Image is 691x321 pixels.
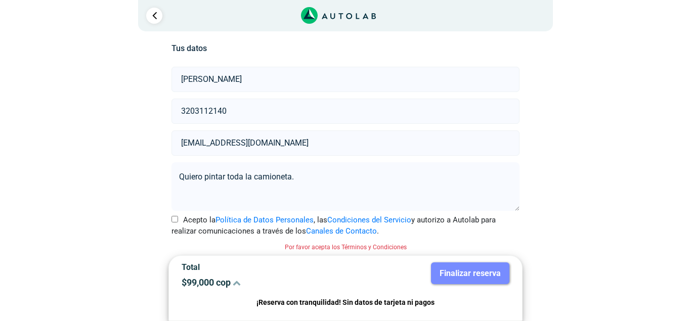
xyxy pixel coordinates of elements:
[171,214,519,237] label: Acepto la , las y autorizo a Autolab para realizar comunicaciones a través de los .
[182,297,509,308] p: ¡Reserva con tranquilidad! Sin datos de tarjeta ni pagos
[171,130,519,156] input: Correo electrónico
[301,10,376,20] a: Link al sitio de autolab
[171,67,519,92] input: Nombre y apellido
[171,216,178,222] input: Acepto laPolítica de Datos Personales, lasCondiciones del Servicioy autorizo a Autolab para reali...
[306,226,377,236] a: Canales de Contacto
[171,99,519,124] input: Celular
[327,215,411,224] a: Condiciones del Servicio
[146,8,162,24] a: Ir al paso anterior
[215,215,314,224] a: Política de Datos Personales
[285,244,407,251] small: Por favor acepta los Términos y Condiciones
[171,43,519,53] h5: Tus datos
[182,262,338,272] p: Total
[431,262,509,284] button: Finalizar reserva
[182,277,338,288] p: $ 99,000 cop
